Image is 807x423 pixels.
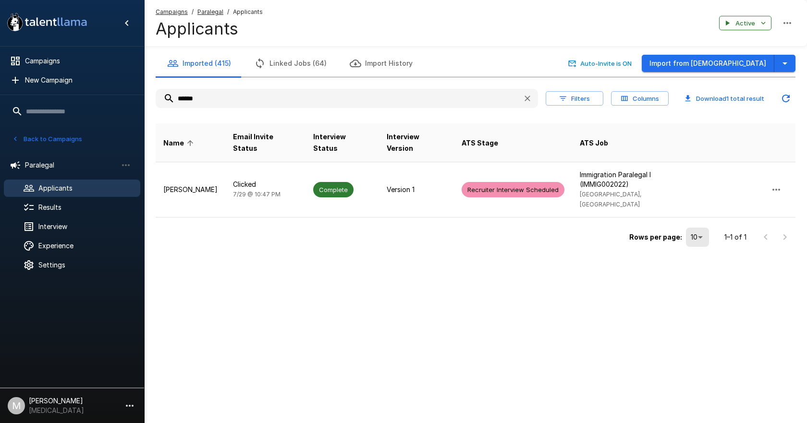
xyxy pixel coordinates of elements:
[462,137,498,149] span: ATS Stage
[156,50,243,77] button: Imported (415)
[387,131,446,154] span: Interview Version
[338,50,424,77] button: Import History
[686,228,709,247] div: 10
[580,191,641,208] span: [GEOGRAPHIC_DATA], [GEOGRAPHIC_DATA]
[629,232,682,242] p: Rows per page:
[724,232,746,242] p: 1–1 of 1
[387,185,446,194] p: Version 1
[233,7,263,17] span: Applicants
[233,131,298,154] span: Email Invite Status
[313,131,371,154] span: Interview Status
[156,8,188,15] u: Campaigns
[156,19,263,39] h4: Applicants
[192,7,194,17] span: /
[163,137,196,149] span: Name
[233,180,298,189] p: Clicked
[163,185,218,194] p: [PERSON_NAME]
[580,137,608,149] span: ATS Job
[611,91,669,106] button: Columns
[642,55,774,73] button: Import from [DEMOGRAPHIC_DATA]
[580,170,700,189] p: Immigration Paralegal I (IMMIG002022)
[566,56,634,71] button: Auto-Invite is ON
[233,191,281,198] span: 7/29 @ 10:47 PM
[719,16,771,31] button: Active
[313,185,354,194] span: Complete
[227,7,229,17] span: /
[676,91,772,106] button: Download1 total result
[776,89,795,108] button: Updated Today - 10:34 AM
[462,185,564,194] span: Recruiter Interview Scheduled
[197,8,223,15] u: Paralegal
[243,50,338,77] button: Linked Jobs (64)
[546,91,603,106] button: Filters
